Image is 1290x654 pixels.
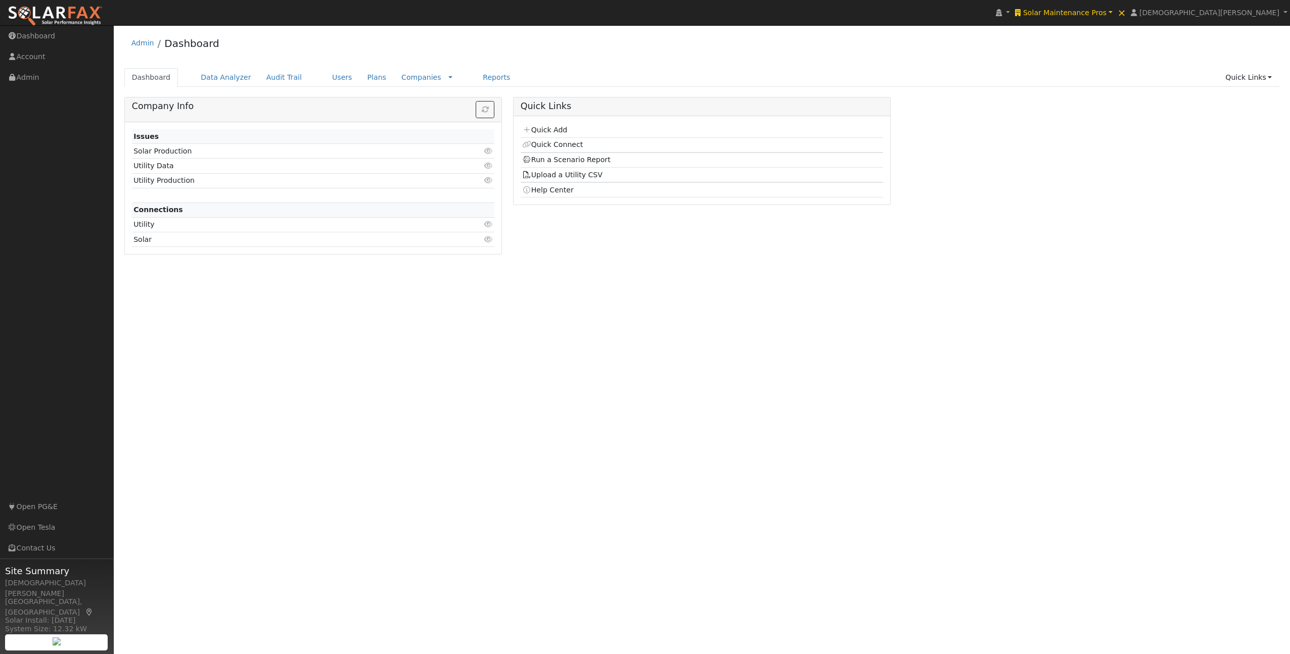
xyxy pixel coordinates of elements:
[132,173,436,188] td: Utility Production
[484,147,493,155] i: Click to view
[522,156,611,164] a: Run a Scenario Report
[522,186,574,194] a: Help Center
[5,564,108,578] span: Site Summary
[133,132,159,140] strong: Issues
[325,68,360,87] a: Users
[164,37,219,49] a: Dashboard
[124,68,178,87] a: Dashboard
[132,159,436,173] td: Utility Data
[132,217,436,232] td: Utility
[1139,9,1279,17] span: [DEMOGRAPHIC_DATA][PERSON_NAME]
[360,68,394,87] a: Plans
[1023,9,1107,17] span: Solar Maintenance Pros
[475,68,518,87] a: Reports
[5,578,108,599] div: [DEMOGRAPHIC_DATA][PERSON_NAME]
[522,126,567,134] a: Quick Add
[133,206,183,214] strong: Connections
[8,6,103,27] img: SolarFax
[484,236,493,243] i: Click to view
[5,596,108,618] div: [GEOGRAPHIC_DATA], [GEOGRAPHIC_DATA]
[522,140,583,148] a: Quick Connect
[5,615,108,626] div: Solar Install: [DATE]
[401,73,441,81] a: Companies
[85,608,94,616] a: Map
[259,68,309,87] a: Audit Trail
[193,68,259,87] a: Data Analyzer
[131,39,154,47] a: Admin
[484,162,493,169] i: Click to view
[521,101,884,112] h5: Quick Links
[484,221,493,228] i: Click to view
[5,624,108,634] div: System Size: 12.32 kW
[53,637,61,645] img: retrieve
[132,232,436,247] td: Solar
[132,101,495,112] h5: Company Info
[1118,7,1126,19] span: ×
[522,171,603,179] a: Upload a Utility CSV
[484,177,493,184] i: Click to view
[1218,68,1279,87] a: Quick Links
[132,144,436,159] td: Solar Production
